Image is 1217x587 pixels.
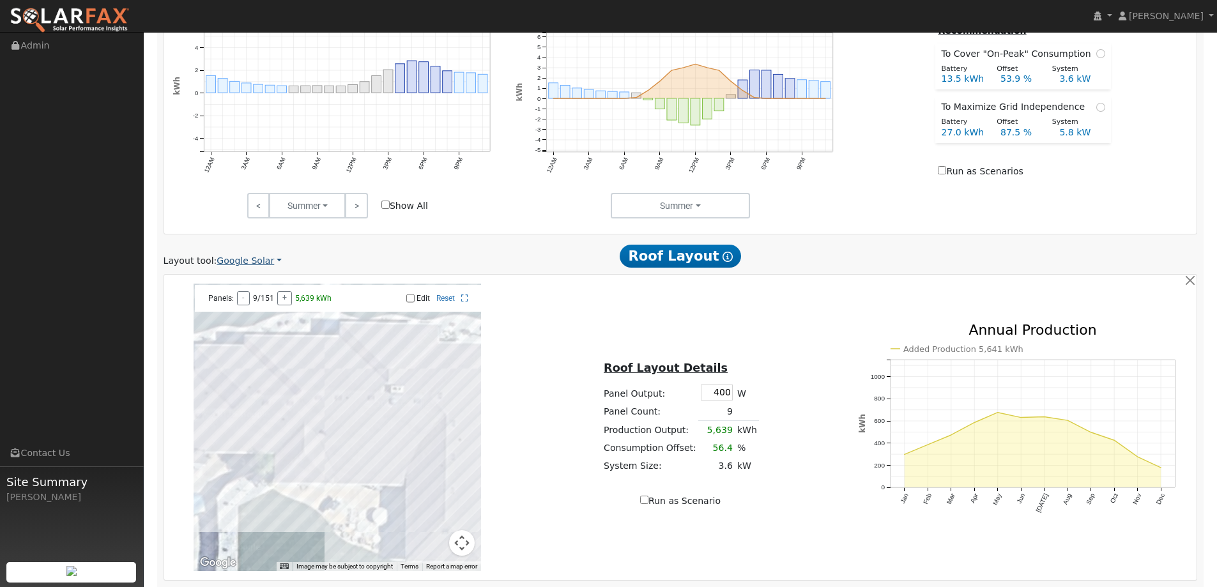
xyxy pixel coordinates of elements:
[903,344,1023,354] text: Added Production 5,641 kWh
[789,97,792,100] circle: onclick=""
[10,7,130,34] img: SolarFax
[395,64,405,93] rect: onclick=""
[620,92,629,98] rect: onclick=""
[585,89,594,98] rect: onclick=""
[667,98,677,120] rect: onclick=""
[991,492,1003,507] text: May
[899,492,910,505] text: Jan
[381,156,393,171] text: 3PM
[730,80,732,82] circle: onclick=""
[922,492,933,506] text: Feb
[203,156,216,173] text: 12AM
[360,81,369,92] rect: onclick=""
[443,71,452,93] rect: onclick=""
[426,563,477,570] a: Report a map error
[735,439,759,457] td: %
[277,86,287,93] rect: onclick=""
[289,86,298,93] rect: onclick=""
[993,72,1052,86] div: 53.9 %
[66,566,77,576] img: retrieve
[1045,117,1101,128] div: System
[795,156,807,171] text: 9PM
[1135,454,1140,459] circle: onclick=""
[618,156,629,171] text: 6AM
[941,100,1090,114] span: To Maximize Grid Independence
[6,473,137,491] span: Site Summary
[535,115,541,122] text: -2
[871,373,885,380] text: 1000
[217,254,282,268] a: Google Solar
[296,563,393,570] span: Image may be subject to copyright
[935,64,990,75] div: Battery
[800,97,803,100] circle: onclick=""
[938,166,946,174] input: Run as Scenarios
[993,126,1052,139] div: 87.5 %
[698,439,735,457] td: 56.4
[537,74,540,81] text: 2
[694,63,697,65] circle: onclick=""
[401,563,418,570] a: Terms (opens in new tab)
[6,491,137,504] div: [PERSON_NAME]
[1053,126,1112,139] div: 5.8 kW
[1035,492,1050,514] text: [DATE]
[454,72,464,93] rect: onclick=""
[560,85,570,98] rect: onclick=""
[602,382,699,402] td: Panel Output:
[659,80,661,82] circle: onclick=""
[858,414,867,433] text: kWh
[714,98,724,111] rect: onclick=""
[1131,492,1142,506] text: Nov
[760,156,771,171] text: 6PM
[824,97,827,100] circle: onclick=""
[1016,492,1027,505] text: Jun
[535,136,541,143] text: -4
[325,86,334,93] rect: onclick=""
[724,156,736,171] text: 3PM
[535,125,541,132] text: -3
[537,95,540,102] text: 0
[643,98,653,100] rect: onclick=""
[588,97,590,100] circle: onclick=""
[602,421,699,439] td: Production Output:
[195,66,198,73] text: 2
[218,78,227,93] rect: onclick=""
[1112,438,1117,443] circle: onclick=""
[537,84,540,91] text: 1
[197,554,239,571] img: Google
[344,156,358,173] text: 12PM
[348,84,358,93] rect: onclick=""
[938,165,1023,178] label: Run as Scenarios
[537,43,540,50] text: 5
[572,88,582,98] rect: onclick=""
[785,78,795,98] rect: onclick=""
[640,496,648,504] input: Run as Scenario
[881,484,885,491] text: 0
[535,105,541,112] text: -1
[874,439,885,446] text: 400
[195,43,199,50] text: 4
[1042,415,1047,420] circle: onclick=""
[874,462,885,469] text: 200
[436,294,455,303] a: Reset
[452,156,464,171] text: 9PM
[653,156,664,171] text: 9AM
[671,69,673,72] circle: onclick=""
[537,64,540,71] text: 3
[295,294,332,303] span: 5,639 kWh
[809,80,818,98] rect: onclick=""
[277,291,292,305] button: +
[301,86,310,93] rect: onclick=""
[777,97,779,100] circle: onclick=""
[596,91,606,98] rect: onclick=""
[706,66,708,69] circle: onclick=""
[172,77,181,95] text: kWh
[718,69,721,72] circle: onclick=""
[197,554,239,571] a: Open this area in Google Maps (opens a new window)
[620,245,742,268] span: Roof Layout
[336,86,346,93] rect: onclick=""
[431,66,440,93] rect: onclick=""
[874,417,885,424] text: 600
[1155,492,1166,506] text: Dec
[419,61,429,93] rect: onclick=""
[208,294,234,303] span: Panels:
